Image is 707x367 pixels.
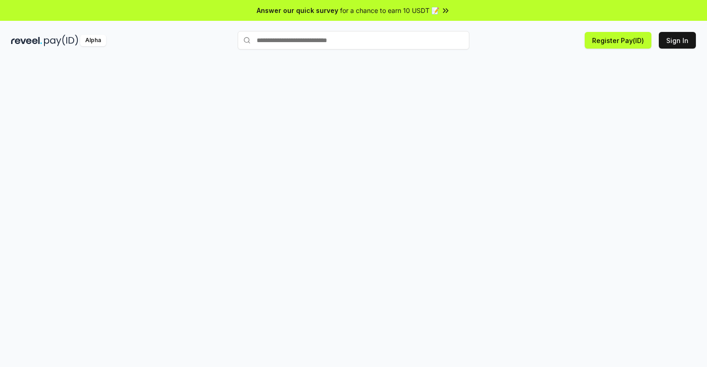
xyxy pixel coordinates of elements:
[257,6,338,15] span: Answer our quick survey
[80,35,106,46] div: Alpha
[659,32,696,49] button: Sign In
[585,32,651,49] button: Register Pay(ID)
[11,35,42,46] img: reveel_dark
[44,35,78,46] img: pay_id
[340,6,439,15] span: for a chance to earn 10 USDT 📝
